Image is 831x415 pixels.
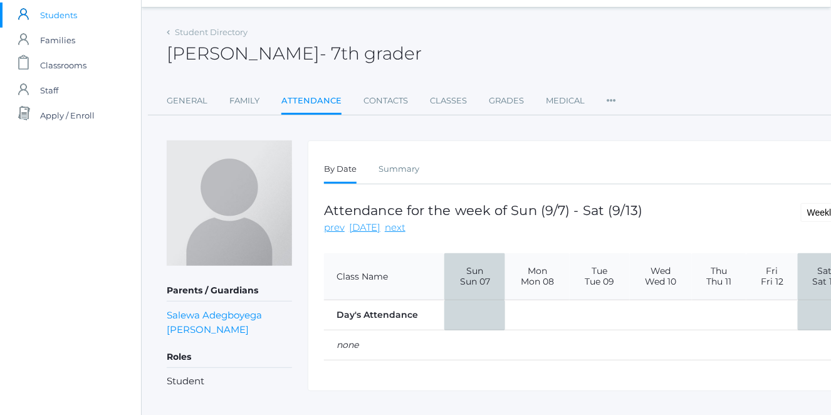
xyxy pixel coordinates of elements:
[320,43,422,64] span: - 7th grader
[175,27,248,37] a: Student Directory
[167,88,207,113] a: General
[579,276,620,287] span: Tue 09
[167,347,292,368] h5: Roles
[167,44,422,63] h2: [PERSON_NAME]
[40,53,86,78] span: Classrooms
[505,253,570,300] th: Mon
[515,276,560,287] span: Mon 08
[385,221,405,235] a: next
[40,28,75,53] span: Families
[167,280,292,302] h5: Parents / Guardians
[489,88,524,113] a: Grades
[630,253,692,300] th: Wed
[281,88,342,115] a: Attendance
[324,221,345,235] a: prev
[40,78,58,103] span: Staff
[324,157,357,184] a: By Date
[379,157,419,182] a: Summary
[546,88,585,113] a: Medical
[430,88,467,113] a: Classes
[639,276,682,287] span: Wed 10
[324,203,643,218] h1: Attendance for the week of Sun (9/7) - Sat (9/13)
[756,276,788,287] span: Fri 12
[444,253,505,300] th: Sun
[349,221,380,235] a: [DATE]
[40,103,95,128] span: Apply / Enroll
[570,253,630,300] th: Tue
[324,253,444,300] th: Class Name
[167,308,262,322] a: Salewa Adegboyega
[337,309,418,320] strong: Day's Attendance
[363,88,408,113] a: Contacts
[40,3,77,28] span: Students
[167,374,292,389] li: Student
[746,253,798,300] th: Fri
[701,276,737,287] span: Thu 11
[167,140,292,266] img: Jada Adegboyega
[692,253,746,300] th: Thu
[337,339,358,350] em: none
[167,322,249,337] a: [PERSON_NAME]
[229,88,259,113] a: Family
[454,276,496,287] span: Sun 07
